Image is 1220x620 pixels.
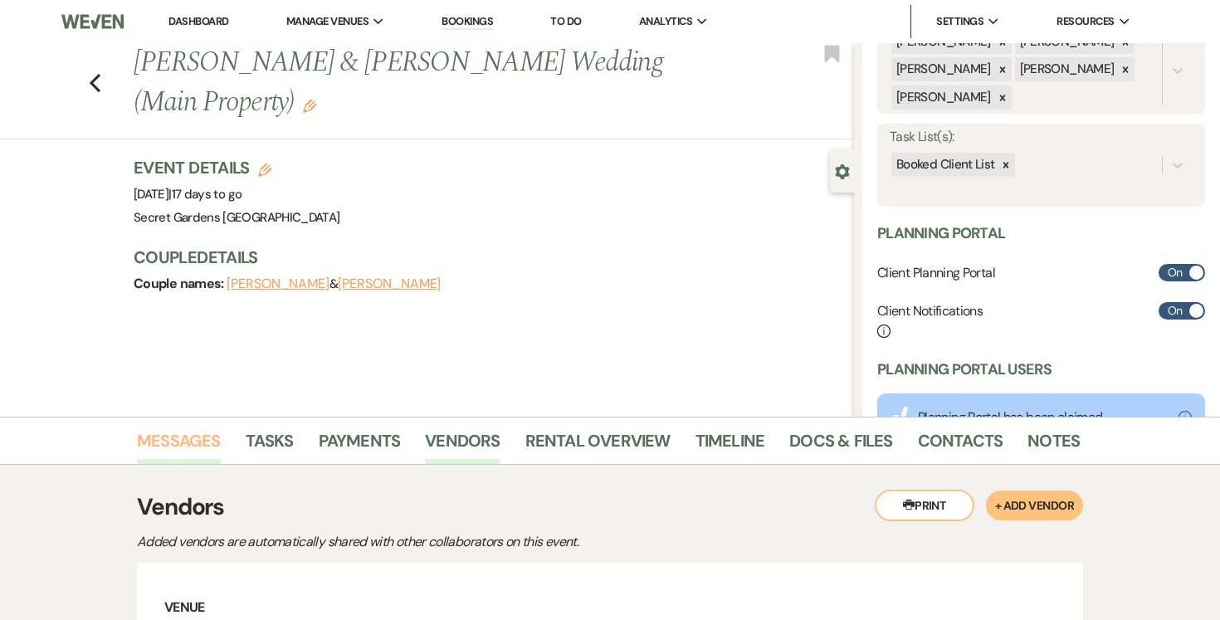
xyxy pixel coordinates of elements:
[891,153,997,177] div: Booked Client List
[639,13,692,30] span: Analytics
[1168,300,1183,321] span: On
[134,246,837,269] h3: Couple Details
[227,277,329,290] button: [PERSON_NAME]
[877,359,1052,380] h3: Planning Portal Users
[227,276,441,292] span: &
[877,264,995,282] h6: Client Planning Portal
[1027,427,1080,464] a: Notes
[986,491,1083,520] button: + Add Vendor
[1168,262,1183,283] span: On
[286,13,368,30] span: Manage Venues
[525,427,671,464] a: Rental Overview
[877,302,983,339] h6: Client Notifications
[936,13,983,30] span: Settings
[550,14,581,28] a: To Do
[303,98,316,113] button: Edit
[891,57,993,81] div: [PERSON_NAME]
[61,4,124,39] img: Weven Logo
[890,125,1193,149] label: Task List(s):
[134,43,703,122] h1: [PERSON_NAME] & [PERSON_NAME] Wedding (Main Property)
[695,427,765,464] a: Timeline
[835,163,850,178] button: Close lead details
[1015,57,1117,81] div: [PERSON_NAME]
[338,277,441,290] button: [PERSON_NAME]
[877,223,1005,244] h3: Planning Portal
[891,85,993,110] div: [PERSON_NAME]
[168,186,242,203] span: |
[425,427,500,464] a: Vendors
[442,14,493,30] a: Bookings
[172,186,242,203] span: 17 days to go
[137,490,1083,525] h3: Vendors
[134,186,242,203] span: [DATE]
[875,490,974,521] button: Print
[168,14,228,28] a: Dashboard
[137,531,718,553] p: Added vendors are automatically shared with other collaborators on this event.
[134,156,340,179] h3: Event Details
[789,427,892,464] a: Docs & Files
[1057,13,1114,30] span: Resources
[918,408,1105,427] div: Planning Portal has been claimed.
[134,275,227,292] span: Couple names:
[137,427,221,464] a: Messages
[134,209,340,226] span: Secret Gardens [GEOGRAPHIC_DATA]
[246,427,294,464] a: Tasks
[918,427,1003,464] a: Contacts
[319,427,401,464] a: Payments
